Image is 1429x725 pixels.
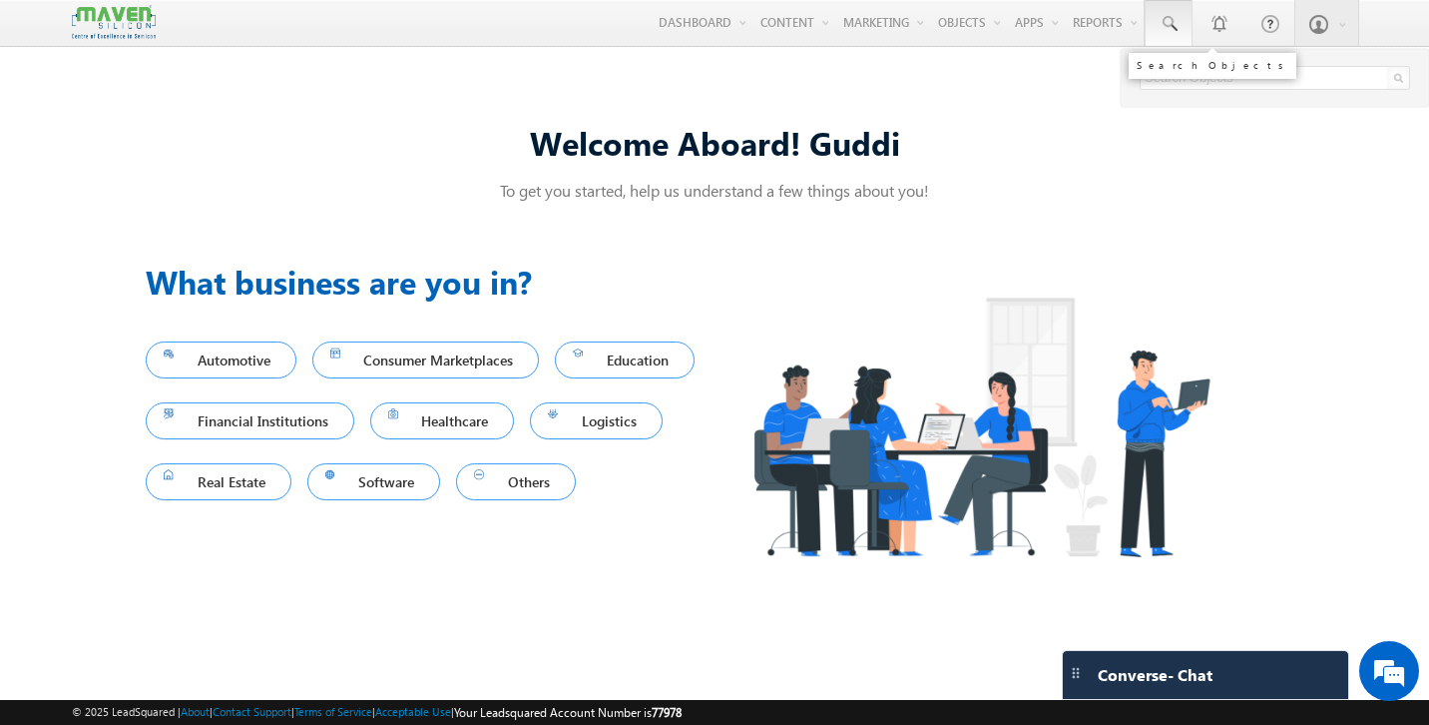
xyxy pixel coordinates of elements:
span: Your Leadsquared Account Number is [454,705,682,720]
img: Industry.png [714,258,1247,596]
a: Contact Support [213,705,291,718]
span: Logistics [548,407,645,434]
span: Consumer Marketplaces [330,347,522,373]
a: Terms of Service [294,705,372,718]
span: Software [325,468,423,495]
img: carter-drag [1068,665,1084,681]
span: Others [474,468,558,495]
a: About [181,705,210,718]
span: Automotive [164,347,278,373]
span: © 2025 LeadSquared | | | | | [72,703,682,722]
div: Search Objects [1137,59,1288,71]
img: Custom Logo [72,5,156,40]
span: Education [573,347,677,373]
a: Acceptable Use [375,705,451,718]
p: To get you started, help us understand a few things about you! [146,180,1283,201]
span: Converse - Chat [1098,666,1212,684]
span: 77978 [652,705,682,720]
div: Welcome Aboard! Guddi [146,121,1283,164]
h3: What business are you in? [146,258,714,306]
span: Real Estate [164,468,273,495]
span: Financial Institutions [164,407,336,434]
span: Healthcare [388,407,497,434]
